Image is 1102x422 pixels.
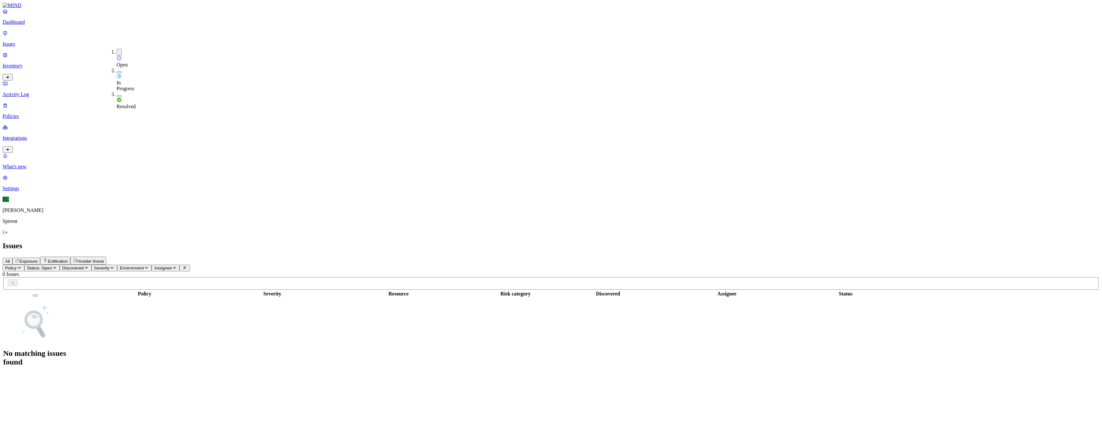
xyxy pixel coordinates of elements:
[3,92,1099,97] p: Activity Log
[3,113,1099,119] p: Policies
[3,197,9,202] span: EL
[324,291,473,297] div: Resource
[3,8,1099,25] a: Dashboard
[117,97,122,102] img: status-resolved
[3,41,1099,47] p: Issues
[20,259,38,264] span: Exposure
[3,271,19,277] span: 0 Issues
[3,3,1099,8] a: MIND
[660,291,794,297] div: Assignee
[3,242,1099,250] h2: Issues
[3,124,1099,152] a: Integrations
[48,259,68,264] span: Exfiltration
[68,291,221,297] div: Policy
[3,81,1099,97] a: Activity Log
[558,291,658,297] div: Discovered
[3,52,1099,80] a: Inventory
[3,19,1099,25] p: Dashboard
[62,266,84,270] span: Discovered
[3,3,22,8] img: MIND
[5,266,17,270] span: Policy
[94,266,109,270] span: Severity
[222,291,322,297] div: Severity
[3,102,1099,119] a: Policies
[3,164,1099,170] p: What's new
[3,153,1099,170] a: What's new
[3,349,67,366] h1: No matching issues found
[120,266,144,270] span: Environment
[475,291,556,297] div: Risk category
[79,259,104,264] span: Insider threat
[5,259,10,264] span: All
[117,56,122,61] img: status-open
[33,295,38,296] button: Select all
[3,30,1099,47] a: Issues
[117,74,121,79] img: status-in-progress
[117,62,128,67] span: Open
[27,266,52,270] span: Status: Open
[3,186,1099,191] p: Settings
[117,104,136,109] span: Resolved
[3,63,1099,69] p: Inventory
[3,207,1099,213] p: [PERSON_NAME]
[117,80,134,91] span: In Progress
[3,135,1099,141] p: Integrations
[3,175,1099,191] a: Settings
[154,266,172,270] span: Assignee
[795,291,896,297] div: Status
[3,218,1099,224] p: Spirent
[16,303,55,341] img: NoSearchResult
